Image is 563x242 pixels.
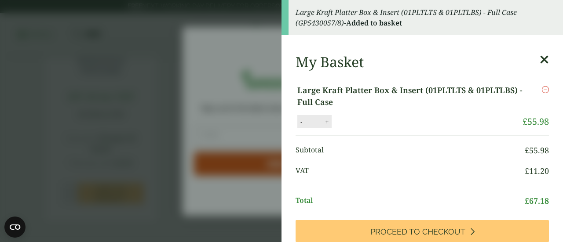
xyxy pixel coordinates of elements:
[523,116,549,127] bdi: 55.98
[523,116,527,127] span: £
[296,195,525,207] span: Total
[296,54,364,70] h2: My Basket
[542,84,549,95] a: Remove this item
[525,166,529,176] span: £
[296,220,549,242] a: Proceed to Checkout
[296,144,525,156] span: Subtotal
[525,195,529,206] span: £
[525,145,529,155] span: £
[346,18,402,28] strong: Added to basket
[296,165,525,177] span: VAT
[525,166,549,176] bdi: 11.20
[525,145,549,155] bdi: 55.98
[525,195,549,206] bdi: 67.18
[306,84,523,108] a: Large Kraft Platter Box & Insert (01PLTLTS & 01PLTLBS) - Full Case
[4,217,26,238] button: Open CMP widget
[331,118,340,126] button: +
[307,118,314,126] button: -
[370,227,465,237] span: Proceed to Checkout
[296,7,517,28] em: Large Kraft Platter Box & Insert (01PLTLTS & 01PLTLBS) - Full Case (GP5430057/8)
